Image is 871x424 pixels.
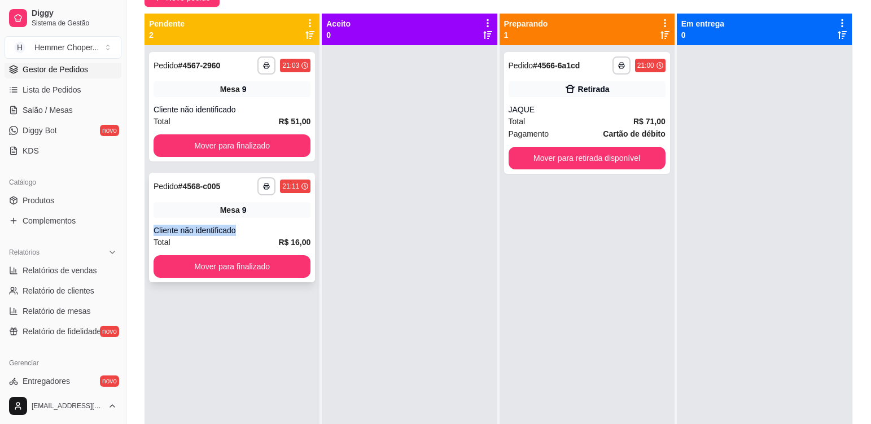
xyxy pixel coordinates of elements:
strong: # 4568-c005 [178,182,221,191]
span: Complementos [23,215,76,226]
div: JAQUE [509,104,666,115]
strong: R$ 51,00 [278,117,310,126]
p: Em entrega [681,18,724,29]
span: Relatório de clientes [23,285,94,296]
div: Cliente não identificado [154,104,310,115]
div: 21:00 [637,61,654,70]
span: Sistema de Gestão [32,19,117,28]
div: 9 [242,84,247,95]
span: [EMAIL_ADDRESS][DOMAIN_NAME] [32,401,103,410]
span: Total [509,115,526,128]
button: Select a team [5,36,121,59]
strong: # 4567-2960 [178,61,221,70]
p: 2 [149,29,185,41]
span: Relatório de mesas [23,305,91,317]
span: Total [154,115,170,128]
a: Relatórios de vendas [5,261,121,279]
div: Gerenciar [5,354,121,372]
span: Total [154,236,170,248]
span: Lista de Pedidos [23,84,81,95]
div: Hemmer Choper ... [34,42,99,53]
div: Retirada [578,84,610,95]
p: 0 [326,29,351,41]
span: Pedido [154,61,178,70]
span: Entregadores [23,375,70,387]
span: Relatórios de vendas [23,265,97,276]
button: Mover para finalizado [154,255,310,278]
p: 1 [504,29,548,41]
a: Salão / Mesas [5,101,121,119]
span: Pagamento [509,128,549,140]
strong: # 4566-6a1cd [533,61,580,70]
p: 0 [681,29,724,41]
button: [EMAIL_ADDRESS][DOMAIN_NAME] [5,392,121,419]
div: Cliente não identificado [154,225,310,236]
div: 21:11 [282,182,299,191]
a: Lista de Pedidos [5,81,121,99]
div: 9 [242,204,247,216]
a: Produtos [5,191,121,209]
span: Salão / Mesas [23,104,73,116]
span: Gestor de Pedidos [23,64,88,75]
div: 21:03 [282,61,299,70]
a: DiggySistema de Gestão [5,5,121,32]
span: Mesa [220,204,240,216]
p: Aceito [326,18,351,29]
a: Diggy Botnovo [5,121,121,139]
span: KDS [23,145,39,156]
span: Diggy Bot [23,125,57,136]
a: Entregadoresnovo [5,372,121,390]
a: Relatório de clientes [5,282,121,300]
p: Pendente [149,18,185,29]
strong: Cartão de débito [603,129,665,138]
p: Preparando [504,18,548,29]
a: Gestor de Pedidos [5,60,121,78]
span: Relatórios [9,248,40,257]
span: Relatório de fidelidade [23,326,101,337]
span: Diggy [32,8,117,19]
a: KDS [5,142,121,160]
strong: R$ 71,00 [633,117,666,126]
a: Relatório de mesas [5,302,121,320]
span: Pedido [509,61,533,70]
span: H [14,42,25,53]
button: Mover para finalizado [154,134,310,157]
div: Catálogo [5,173,121,191]
span: Produtos [23,195,54,206]
button: Mover para retirada disponível [509,147,666,169]
a: Relatório de fidelidadenovo [5,322,121,340]
strong: R$ 16,00 [278,238,310,247]
a: Complementos [5,212,121,230]
span: Pedido [154,182,178,191]
span: Mesa [220,84,240,95]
